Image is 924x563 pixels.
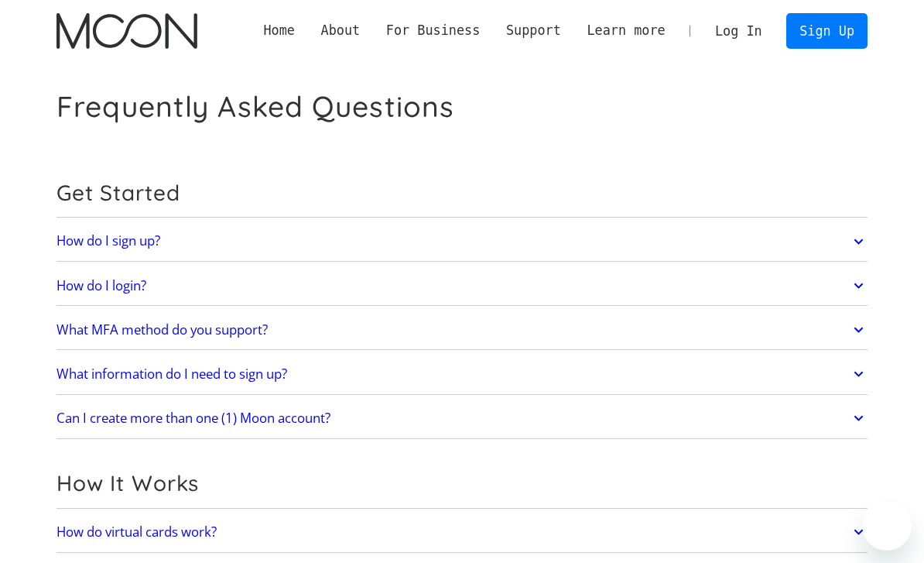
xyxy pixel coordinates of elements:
[56,13,197,49] img: Moon Logo
[56,278,146,294] h2: How do I login?
[56,366,287,382] h2: What information do I need to sign up?
[56,13,197,49] a: home
[493,21,573,40] div: Support
[56,233,160,249] h2: How do I sign up?
[574,21,679,40] div: Learn more
[862,501,912,551] iframe: Button to launch messaging window
[56,470,868,496] h2: How It Works
[56,180,868,206] h2: Get Started
[56,410,330,426] h2: Can I create more than one (1) Moon account?
[56,269,868,302] a: How do I login?
[56,524,217,540] h2: How do virtual cards work?
[386,21,480,40] div: For Business
[308,21,373,40] div: About
[321,21,361,40] div: About
[56,516,868,548] a: How do virtual cards work?
[56,314,868,346] a: What MFA method do you support?
[56,89,454,124] h1: Frequently Asked Questions
[702,14,775,48] a: Log In
[56,402,868,434] a: Can I create more than one (1) Moon account?
[786,13,867,48] a: Sign Up
[56,358,868,390] a: What information do I need to sign up?
[587,21,665,40] div: Learn more
[56,322,268,338] h2: What MFA method do you support?
[251,21,308,40] a: Home
[373,21,493,40] div: For Business
[506,21,561,40] div: Support
[56,225,868,258] a: How do I sign up?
